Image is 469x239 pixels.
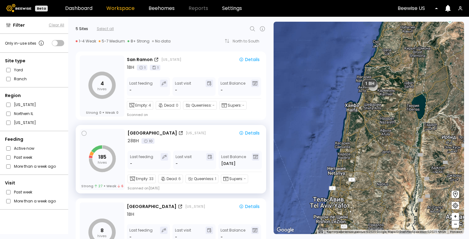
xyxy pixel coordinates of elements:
div: Last Balance [221,80,245,93]
span: - [212,103,215,108]
tspan: hives [97,233,107,238]
img: Google [275,226,296,234]
button: Details [236,130,262,136]
div: 1 [150,65,160,70]
label: Past week [14,189,32,195]
span: [DATE] [221,161,235,167]
button: Details [236,203,262,210]
label: More than a week ago [14,163,56,170]
div: - [175,87,177,93]
div: [US_STATE] [186,131,206,135]
tspan: 185 [98,153,106,161]
tspan: 4 [100,80,104,87]
span: 1 BH [365,81,374,86]
div: [GEOGRAPHIC_DATA] [127,203,176,210]
label: Past week [14,154,32,161]
div: 1 [137,65,147,70]
tspan: hives [98,160,107,165]
span: 27 [95,184,103,188]
span: 0 [116,110,118,115]
span: 0 [99,110,101,115]
a: Dashboard [65,6,92,11]
div: Visit [5,180,64,186]
label: Northern IL [14,110,33,117]
span: + [453,213,457,220]
div: [GEOGRAPHIC_DATA] [127,130,177,136]
div: Select all [97,26,114,32]
a: Условия (ссылка откроется в новой вкладке) [450,230,462,233]
tspan: 8 [100,227,104,234]
div: 5 Sites [76,26,88,32]
div: 5-7 Medium [99,39,125,44]
div: - [130,161,133,167]
div: Last feeding [130,153,153,167]
label: [US_STATE] [14,119,36,126]
span: Filter [13,22,25,29]
div: Details [239,130,260,136]
div: Scanned on [127,112,148,117]
div: North to South [233,39,264,43]
div: Beta [35,6,48,11]
div: Details [239,204,260,209]
span: 1 [215,176,216,182]
div: Feeding [5,136,64,143]
div: Strong Weak [86,110,118,115]
span: 6 [178,176,181,182]
span: - [242,103,244,108]
label: Ranch [14,76,27,82]
div: Strong Weak [81,184,124,188]
button: – [452,220,459,228]
div: Last visit [176,153,192,167]
span: Reports [189,6,208,11]
label: [US_STATE] [14,101,36,108]
div: Region [5,92,64,99]
span: – [454,220,457,228]
div: Scanned on [DATE] [127,186,159,191]
div: No data [152,39,171,44]
div: Supers: [221,175,248,183]
img: Beewise logo [6,4,31,12]
div: San Ramon [127,56,153,63]
tspan: hives [97,86,107,91]
a: Workspace [106,6,135,11]
div: 1 BH [127,211,134,218]
label: Yard [14,67,23,73]
button: Clear All [49,22,64,28]
span: 4 [149,103,151,108]
span: 6 [118,184,123,188]
div: Supers: [219,101,247,110]
div: 28 BH [127,138,139,144]
button: + [452,213,459,220]
a: Beehomes [149,6,175,11]
div: Details [239,57,260,62]
span: 0 [176,103,178,108]
div: Last visit [175,80,191,93]
span: - [244,176,246,182]
span: - [221,87,223,93]
a: Открыть эту область в Google Картах (в новом окне) [275,226,296,234]
div: Dead: [156,101,181,110]
div: Queenless: [185,175,218,183]
label: Active now [14,145,34,152]
div: [US_STATE] [161,57,181,62]
div: 10 [141,138,154,144]
div: Dead: [158,175,183,183]
div: 8+ Strong [127,39,150,44]
div: Empty: [127,101,153,110]
div: Site type [5,58,64,64]
div: Last Balance [221,153,246,167]
span: 33 [149,176,154,182]
label: More than a week ago [14,198,56,204]
div: 1 BH [127,64,134,71]
div: Last feeding [129,80,153,93]
div: - [129,87,132,93]
div: 1-4 Weak [76,39,96,44]
span: Картографические данные ©2025 Google, Mapa GISrael Изображения ©2025 NASA [327,230,446,233]
div: Empty: [127,175,156,183]
a: Settings [222,6,242,11]
div: Queenless: [183,101,217,110]
button: Быстрые клавиши [319,230,323,234]
button: Details [236,56,262,63]
div: Only in-use sites [5,39,45,47]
